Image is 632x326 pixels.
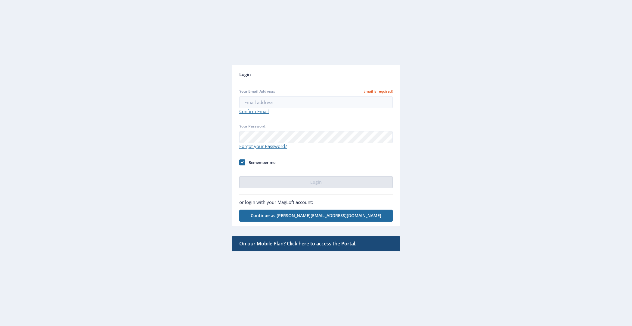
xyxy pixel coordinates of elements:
[232,236,400,251] a: On our Mobile Plan? Click here to access the Portal.
[239,194,393,222] section: Login with MagLoft
[239,70,393,79] div: Login
[239,176,393,188] button: Login
[239,143,287,149] a: Forgot your Password?
[239,96,393,108] input: Email address
[239,89,275,94] span: Your Email Address:
[239,124,266,129] span: Your Password:
[239,108,269,114] a: Confirm Email
[364,89,393,94] span: Email is required!
[239,199,393,205] p: or login with your MagLoft account:
[249,160,275,165] span: Remember me
[239,210,393,222] button: Continue as [PERSON_NAME][EMAIL_ADDRESS][DOMAIN_NAME]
